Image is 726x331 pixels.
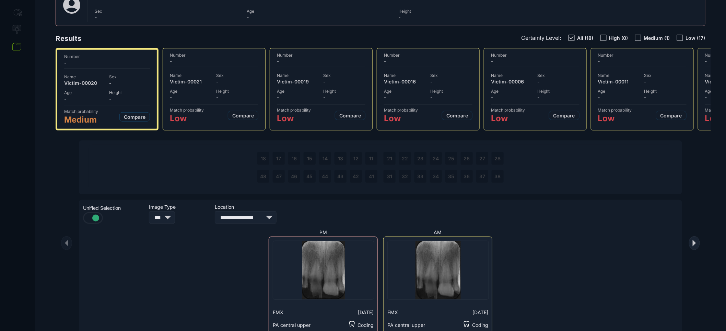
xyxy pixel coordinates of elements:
[170,58,258,64] span: -
[448,156,455,161] span: 25
[109,96,150,102] span: -
[537,79,579,84] span: -
[418,156,424,161] span: 23
[64,60,150,66] span: -
[277,53,365,58] span: Number
[644,94,687,100] span: -
[491,107,525,113] span: Match probability
[609,35,628,41] span: High (0)
[598,73,640,78] span: Name
[216,94,258,100] span: -
[64,80,105,86] span: Victim-00020
[660,113,682,118] span: Compare
[384,107,418,113] span: Match probability
[323,94,365,100] span: -
[109,90,150,95] span: Height
[384,94,426,100] span: -
[64,74,105,79] span: Name
[442,111,472,120] button: Compare
[537,73,579,78] span: Sex
[479,173,485,179] span: 37
[384,113,418,123] span: Low
[430,79,472,84] span: -
[418,173,424,179] span: 33
[170,73,212,78] span: Name
[491,53,579,58] span: Number
[656,111,687,120] button: Compare
[170,89,212,94] span: Age
[358,322,374,328] span: Coding
[277,94,319,100] span: -
[170,94,212,100] span: -
[228,111,258,120] button: Compare
[479,156,485,161] span: 27
[323,156,328,161] span: 14
[430,73,472,78] span: Sex
[434,229,442,235] span: AM
[384,58,472,64] span: -
[644,35,670,41] span: Medium (1)
[277,107,311,113] span: Match probability
[370,156,374,161] span: 11
[644,73,687,78] span: Sex
[276,173,282,179] span: 47
[323,89,365,94] span: Height
[353,156,359,161] span: 12
[119,112,150,122] button: Compare
[273,309,283,315] span: FMX
[277,58,365,64] span: -
[598,53,687,58] span: Number
[430,94,472,100] span: -
[215,204,277,210] span: Location
[247,9,395,14] span: Age
[402,173,408,179] span: 32
[598,58,687,64] span: -
[644,79,687,84] span: -
[472,309,488,315] span: [DATE]
[598,94,640,100] span: -
[338,156,343,161] span: 13
[277,156,281,161] span: 17
[537,89,579,94] span: Height
[598,113,632,123] span: Low
[353,173,359,179] span: 42
[95,14,243,20] span: -
[433,173,439,179] span: 34
[644,89,687,94] span: Height
[495,173,501,179] span: 38
[464,156,470,161] span: 26
[387,173,392,179] span: 31
[387,156,392,161] span: 21
[399,9,547,14] span: Height
[109,74,150,79] span: Sex
[577,35,594,41] span: All (18)
[260,173,267,179] span: 48
[247,14,395,20] span: -
[277,113,311,123] span: Low
[384,53,472,58] span: Number
[64,115,98,125] span: Medium
[537,94,579,100] span: -
[369,173,374,179] span: 41
[335,111,365,120] button: Compare
[273,322,311,328] span: PA central upper
[216,79,258,84] span: -
[598,79,640,84] span: Victim-00011
[430,89,472,94] span: Height
[64,54,150,59] span: Number
[387,309,398,315] span: FMX
[339,113,361,118] span: Compare
[170,53,258,58] span: Number
[149,204,211,210] span: Image Type
[277,73,319,78] span: Name
[64,109,98,114] span: Match probability
[170,113,204,123] span: Low
[384,73,426,78] span: Name
[387,322,425,328] span: PA central upper
[598,107,632,113] span: Match probability
[232,113,254,118] span: Compare
[491,79,533,84] span: Victim-00006
[216,89,258,94] span: Height
[553,113,575,118] span: Compare
[124,114,145,120] span: Compare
